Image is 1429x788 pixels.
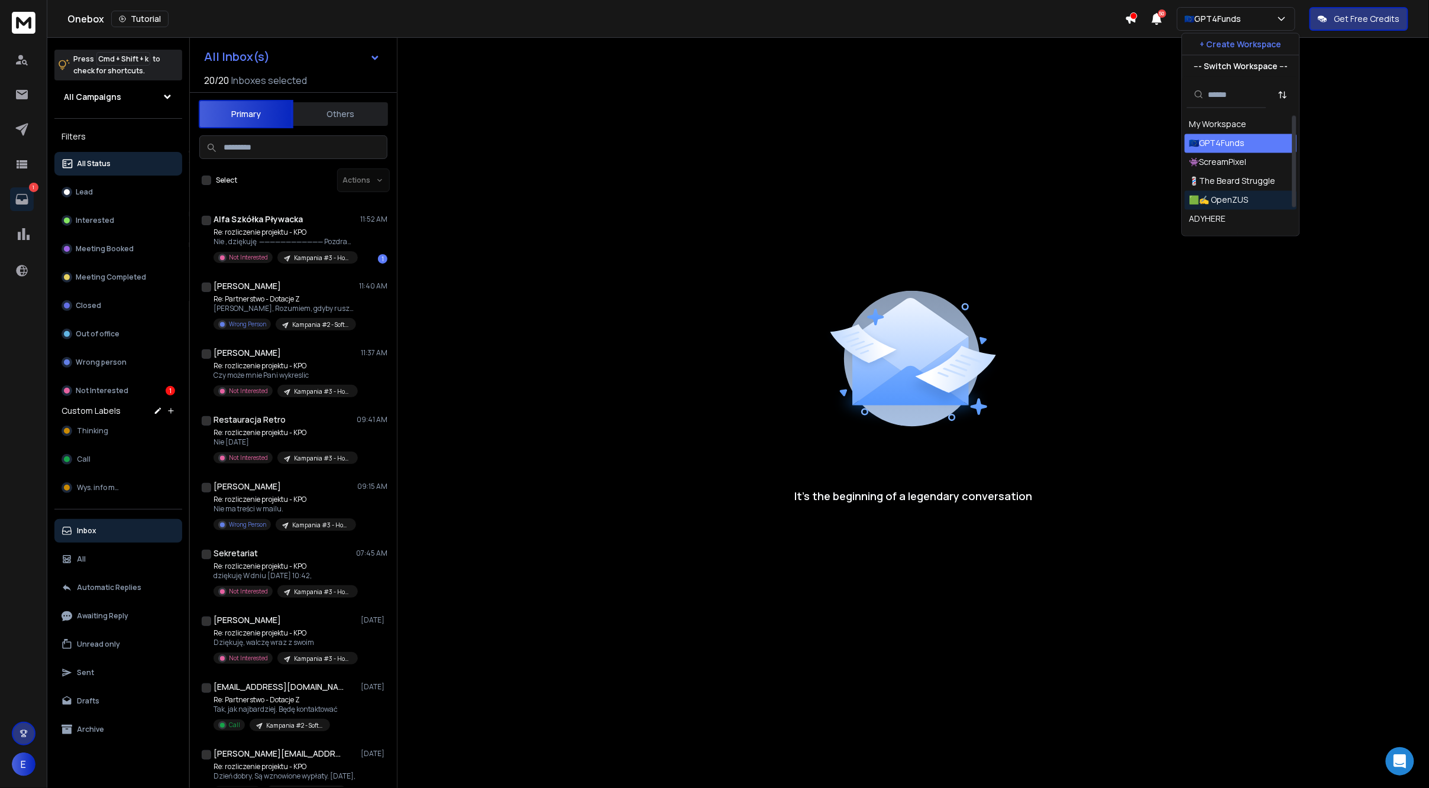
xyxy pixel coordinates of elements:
[229,320,266,329] p: Wrong Person
[1185,13,1246,25] p: 🇪🇺GPT4Funds
[214,228,355,237] p: Re: rozliczenie projektu - KPO
[214,504,355,514] p: Nie ma treści w mailu.
[214,495,355,504] p: Re: rozliczenie projektu - KPO
[361,749,387,758] p: [DATE]
[77,526,96,536] p: Inbox
[76,216,114,225] p: Interested
[67,11,1125,27] div: Onebox
[214,304,355,313] p: [PERSON_NAME], Rozumiem, gdyby ruszyły jakieś
[77,583,141,592] p: Automatic Replies
[294,588,351,596] p: Kampania #3 - HoReCa
[229,587,268,596] p: Not Interested
[1386,747,1414,776] div: Open Intercom Messenger
[54,180,182,204] button: Lead
[294,454,351,463] p: Kampania #3 - HoReCa
[214,705,338,714] p: Tak, jak najbardziej. Będę kontaktować
[214,771,355,781] p: Dzień dobry, Są wznowione wypłaty. [DATE],
[54,419,182,443] button: Thinking
[54,322,182,346] button: Out of office
[62,405,121,417] h3: Custom Labels
[214,562,355,571] p: Re: rozliczenie projektu - KPO
[64,91,121,103] h1: All Campaigns
[76,358,127,367] p: Wrong person
[231,73,307,87] h3: Inboxes selected
[77,611,128,621] p: Awaiting Reply
[111,11,169,27] button: Tutorial
[214,571,355,581] p: dziękuję W dniu [DATE] 10:42,
[54,351,182,374] button: Wrong person
[1334,13,1400,25] p: Get Free Credits
[54,85,182,109] button: All Campaigns
[77,725,104,734] p: Archive
[77,455,90,464] span: Call
[229,520,266,529] p: Wrong Person
[204,51,270,63] h1: All Inbox(s)
[361,348,387,358] p: 11:37 AM
[77,554,86,564] p: All
[195,45,390,69] button: All Inbox(s)
[216,176,237,185] label: Select
[214,280,281,292] h1: [PERSON_NAME]
[292,320,349,329] p: Kampania #2 - Software House
[54,689,182,713] button: Drafts
[54,294,182,317] button: Closed
[199,100,293,128] button: Primary
[214,547,258,559] h1: Sekretariat
[73,53,160,77] p: Press to check for shortcuts.
[214,361,355,371] p: Re: rozliczenie projektu - KPO
[29,183,38,192] p: 1
[54,519,182,543] button: Inbox
[166,386,175,395] div: 1
[378,254,387,264] div: 1
[54,379,182,403] button: Not Interested1
[214,428,355,437] p: Re: rozliczenie projektu - KPO
[1310,7,1408,31] button: Get Free Credits
[294,254,351,262] p: Kampania #3 - HoReCa
[12,753,35,776] button: E
[77,483,123,492] span: Wys. info mail
[294,387,351,396] p: Kampania #3 - HoReCa
[76,301,101,310] p: Closed
[54,209,182,232] button: Interested
[77,668,94,677] p: Sent
[1189,194,1249,206] div: 🟩✍️ OpenZUS
[229,387,268,395] p: Not Interested
[214,628,355,638] p: Re: rozliczenie projektu - KPO
[357,415,387,424] p: 09:41 AM
[1189,119,1247,131] div: My Workspace
[1194,60,1288,72] p: --- Switch Workspace ---
[77,640,120,649] p: Unread only
[229,721,240,729] p: Call
[794,488,1032,504] p: It’s the beginning of a legendary conversation
[214,294,355,304] p: Re: Partnerstwo - Dotacje Z
[77,159,111,168] p: All Status
[356,549,387,558] p: 07:45 AM
[54,661,182,685] button: Sent
[10,187,34,211] a: 1
[1189,232,1260,244] div: CYANMETA (ABHI)
[76,329,119,339] p: Out of office
[360,215,387,224] p: 11:52 AM
[77,426,108,436] span: Thinking
[214,347,281,359] h1: [PERSON_NAME]
[266,721,323,730] p: Kampania #2 - Software House
[357,482,387,491] p: 09:15 AM
[1271,83,1295,106] button: Sort by Sort A-Z
[294,654,351,663] p: Kampania #3 - HoReCa
[1158,9,1166,18] span: 50
[1189,213,1226,225] div: ADYHERE
[359,281,387,291] p: 11:40 AM
[204,73,229,87] span: 20 / 20
[214,681,344,693] h1: [EMAIL_ADDRESS][DOMAIN_NAME]
[229,253,268,262] p: Not Interested
[76,386,128,395] p: Not Interested
[293,101,388,127] button: Others
[361,615,387,625] p: [DATE]
[1189,138,1245,150] div: 🇪🇺GPT4Funds
[54,576,182,599] button: Automatic Replies
[54,718,182,741] button: Archive
[214,237,355,247] p: Nie , dziękuję ———————————— Pozdrawiam serdecznie, [PERSON_NAME]
[214,762,355,771] p: Re: rozliczenie projektu - KPO
[76,244,134,254] p: Meeting Booked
